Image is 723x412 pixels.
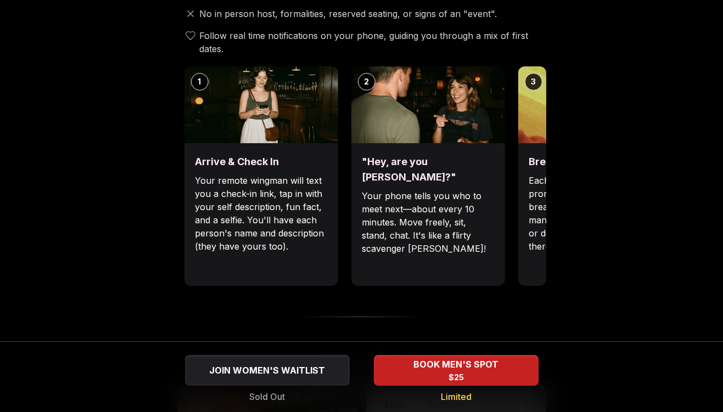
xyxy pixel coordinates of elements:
[351,66,505,143] img: "Hey, are you Max?"
[199,29,542,55] span: Follow real time notifications on your phone, guiding you through a mix of first dates.
[529,174,660,253] p: Each date will have new convo prompts on screen to help break the ice. Cycle through as many as y...
[411,358,501,371] span: BOOK MEN'S SPOT
[529,154,660,170] h3: Break the ice with prompts
[184,66,338,143] img: Arrive & Check In
[199,7,497,20] span: No in person host, formalities, reserved seating, or signs of an "event".
[195,154,327,170] h3: Arrive & Check In
[518,66,671,143] img: Break the ice with prompts
[249,390,285,403] span: Sold Out
[362,189,494,255] p: Your phone tells you who to meet next—about every 10 minutes. Move freely, sit, stand, chat. It's...
[374,355,539,386] button: BOOK MEN'S SPOT - Limited
[207,364,327,377] span: JOIN WOMEN'S WAITLIST
[185,355,350,386] button: JOIN WOMEN'S WAITLIST - Sold Out
[195,174,327,253] p: Your remote wingman will text you a check-in link, tap in with your self description, fun fact, a...
[362,154,494,185] h3: "Hey, are you [PERSON_NAME]?"
[524,73,542,91] div: 3
[357,73,375,91] div: 2
[441,390,472,403] span: Limited
[449,372,464,383] span: $25
[190,73,208,91] div: 1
